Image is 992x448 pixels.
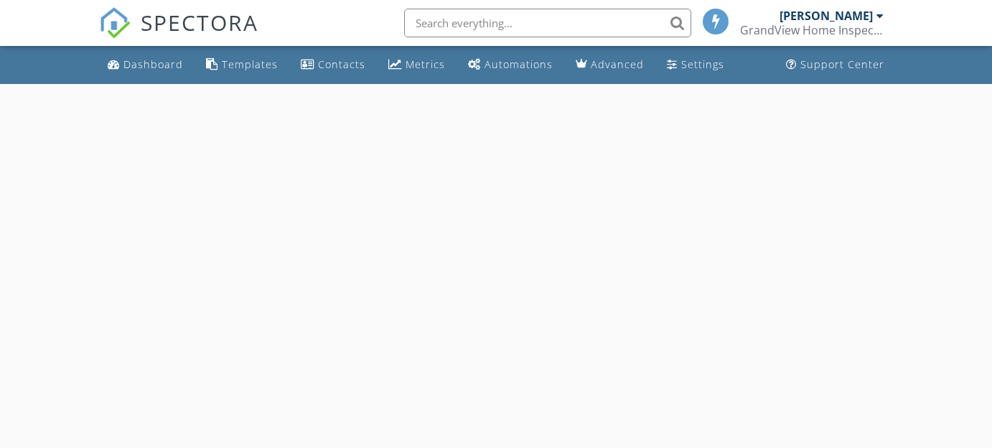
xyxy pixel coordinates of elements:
div: [PERSON_NAME] [780,9,873,23]
a: Settings [661,52,730,78]
div: Settings [681,57,724,71]
a: Metrics [383,52,451,78]
a: Support Center [780,52,890,78]
a: Advanced [570,52,650,78]
input: Search everything... [404,9,691,37]
div: GrandView Home Inspections [740,23,884,37]
div: Support Center [800,57,884,71]
div: Metrics [406,57,445,71]
a: Dashboard [102,52,189,78]
div: Advanced [591,57,644,71]
span: SPECTORA [141,7,258,37]
div: Templates [222,57,278,71]
div: Dashboard [123,57,183,71]
a: Automations (Basic) [462,52,558,78]
a: Templates [200,52,284,78]
a: Contacts [295,52,371,78]
a: SPECTORA [99,19,258,50]
div: Contacts [318,57,365,71]
img: The Best Home Inspection Software - Spectora [99,7,131,39]
div: Automations [485,57,553,71]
